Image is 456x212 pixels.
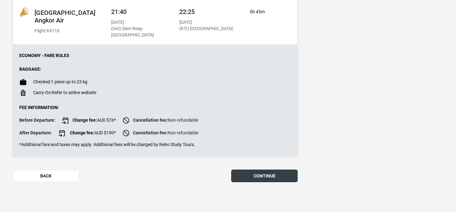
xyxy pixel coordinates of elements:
strong: Cancellation fee: [133,130,168,135]
p: [DATE] [179,19,233,26]
p: (KTI) [GEOGRAPHIC_DATA] [179,26,233,32]
span: Carry-On: [33,90,52,95]
p: 0h 45m [250,9,280,15]
button: continue [231,170,298,182]
img: Cambodia Angkor Air [19,6,30,17]
p: Flight K6110 [35,28,110,34]
span: 21:40 [111,8,127,16]
strong: Before Departure: [19,118,55,123]
strong: Change fee: [70,130,94,135]
span: AUD $190* [58,129,116,137]
p: Economy - Fare Rules [19,53,291,58]
h2: [GEOGRAPHIC_DATA] Angkor Air [35,9,110,24]
span: Checked: [33,79,51,84]
strong: Cancellation fee: [133,117,168,122]
p: 1 piece up to 23 kg [33,79,87,85]
button: back [13,170,79,182]
p: (SAI) Siem Reap [GEOGRAPHIC_DATA] [111,26,170,38]
strong: Fee Information: [19,105,59,110]
p: Refer to airline website [33,90,96,95]
p: *Additional fare and taxes may apply. Additional fees will be charged by Reho Study Tours. [19,142,291,147]
span: Non-refundable [122,129,198,137]
p: [DATE] [111,19,170,26]
strong: Change fee: [73,117,97,122]
strong: After Departure: [19,130,52,135]
strong: Baggage: [19,67,41,72]
span: AUD $76* [62,117,116,124]
span: Non-refundable [122,117,198,124]
span: 22:25 [179,8,195,16]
